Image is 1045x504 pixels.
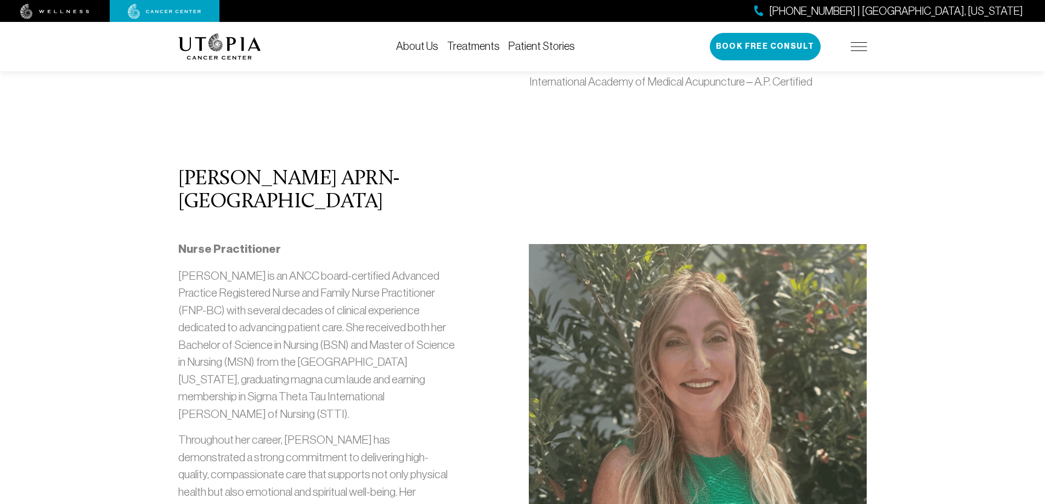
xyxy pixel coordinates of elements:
img: wellness [20,4,89,19]
img: logo [178,33,261,60]
img: icon-hamburger [851,42,867,51]
a: About Us [396,40,438,52]
a: [PHONE_NUMBER] | [GEOGRAPHIC_DATA], [US_STATE] [754,3,1023,19]
span: [PHONE_NUMBER] | [GEOGRAPHIC_DATA], [US_STATE] [769,3,1023,19]
button: Book Free Consult [710,33,821,60]
a: Patient Stories [509,40,575,52]
h2: [PERSON_NAME] APRN- [GEOGRAPHIC_DATA] [178,168,457,214]
p: [PERSON_NAME] is an ANCC board-certified Advanced Practice Registered Nurse and Family Nurse Prac... [178,267,457,423]
img: cancer center [128,4,201,19]
strong: Nurse Practitioner [178,242,281,256]
a: Treatments [447,40,500,52]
